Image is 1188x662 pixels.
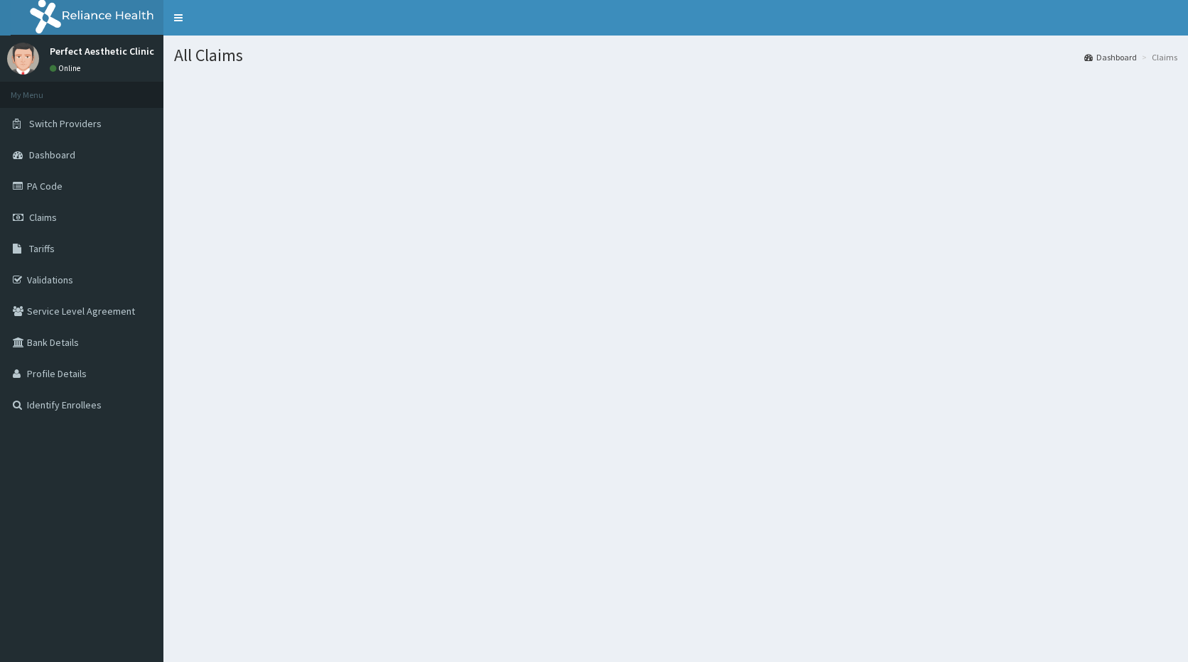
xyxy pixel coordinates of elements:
[1138,51,1177,63] li: Claims
[1084,51,1137,63] a: Dashboard
[50,46,154,56] p: Perfect Aesthetic Clinic
[50,63,84,73] a: Online
[29,211,57,224] span: Claims
[29,117,102,130] span: Switch Providers
[29,242,55,255] span: Tariffs
[29,148,75,161] span: Dashboard
[174,46,1177,65] h1: All Claims
[7,43,39,75] img: User Image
